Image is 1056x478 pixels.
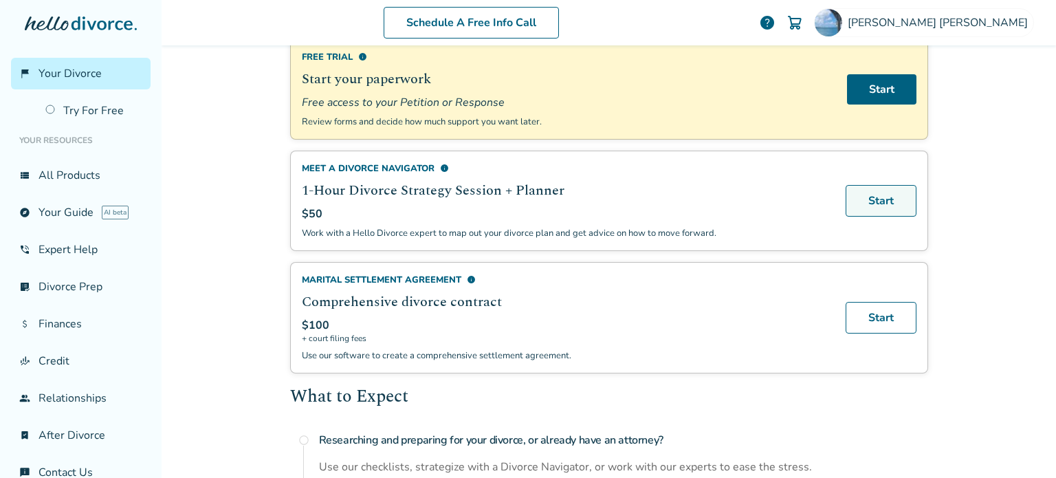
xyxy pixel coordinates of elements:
[302,274,829,286] div: Marital Settlement Agreement
[11,160,151,191] a: view_listAll Products
[759,14,775,31] a: help
[302,333,829,344] span: + court filing fees
[846,302,916,334] a: Start
[11,271,151,303] a: list_alt_checkDivorce Prep
[11,197,151,228] a: exploreYour GuideAI beta
[19,393,30,404] span: group
[102,206,129,219] span: AI beta
[302,206,322,221] span: $50
[467,275,476,284] span: info
[37,95,151,127] a: Try For Free
[11,420,151,451] a: bookmark_checkAfter Divorce
[19,170,30,181] span: view_list
[302,227,829,239] p: Work with a Hello Divorce expert to map out your divorce plan and get advice on how to move forward.
[384,7,559,39] a: Schedule A Free Info Call
[11,345,151,377] a: finance_modeCredit
[302,292,829,312] h2: Comprehensive divorce contract
[847,74,916,105] a: Start
[302,349,829,362] p: Use our software to create a comprehensive settlement agreement.
[11,58,151,89] a: flag_2Your Divorce
[19,244,30,255] span: phone_in_talk
[19,430,30,441] span: bookmark_check
[319,426,928,454] h4: Researching and preparing for your divorce, or already have an attorney?
[440,164,449,173] span: info
[302,180,829,201] h2: 1-Hour Divorce Strategy Session + Planner
[302,318,329,333] span: $100
[302,162,829,175] div: Meet a divorce navigator
[302,69,830,89] h2: Start your paperwork
[19,467,30,478] span: chat_info
[19,318,30,329] span: attach_money
[302,95,830,110] span: Free access to your Petition or Response
[11,382,151,414] a: groupRelationships
[302,51,830,63] div: Free Trial
[19,356,30,367] span: finance_mode
[987,412,1056,478] iframe: Chat Widget
[302,116,830,128] p: Review forms and decide how much support you want later.
[358,52,367,61] span: info
[19,281,30,292] span: list_alt_check
[786,14,803,31] img: Cart
[846,185,916,217] a: Start
[19,68,30,79] span: flag_2
[319,459,928,475] div: Use our checklists, strategize with a Divorce Navigator, or work with our experts to ease the str...
[11,234,151,265] a: phone_in_talkExpert Help
[848,15,1033,30] span: [PERSON_NAME] [PERSON_NAME]
[290,384,928,411] h2: What to Expect
[815,9,842,36] img: Ashlyn Barajas
[11,127,151,154] li: Your Resources
[11,308,151,340] a: attach_moneyFinances
[38,66,102,81] span: Your Divorce
[298,435,309,446] span: radio_button_unchecked
[19,207,30,218] span: explore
